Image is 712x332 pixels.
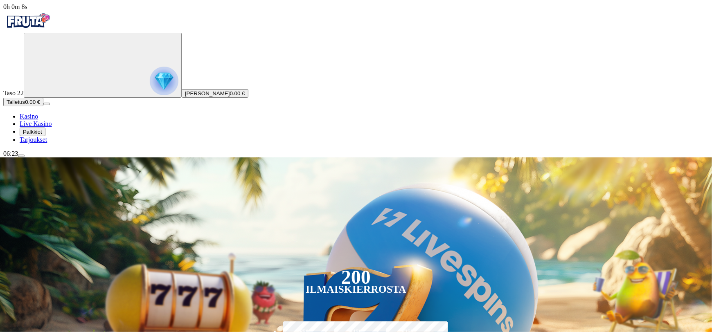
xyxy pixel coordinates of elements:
span: [PERSON_NAME] [185,90,230,96]
span: user session time [3,3,27,10]
button: reward progress [24,33,182,98]
span: Live Kasino [20,120,52,127]
span: 0.00 € [25,99,40,105]
span: 06:23 [3,150,18,157]
span: Palkkiot [23,129,42,135]
button: Talletusplus icon0.00 € [3,98,43,106]
button: menu [18,155,25,157]
div: Ilmaiskierrosta [306,285,406,294]
span: Tarjoukset [20,136,47,143]
img: reward progress [150,67,178,95]
span: Talletus [7,99,25,105]
a: poker-chip iconLive Kasino [20,120,52,127]
span: Taso 22 [3,90,24,96]
button: reward iconPalkkiot [20,128,45,136]
span: Kasino [20,113,38,120]
button: menu [43,103,50,105]
button: [PERSON_NAME]0.00 € [182,89,248,98]
a: diamond iconKasino [20,113,38,120]
a: Fruta [3,25,52,32]
img: Fruta [3,11,52,31]
span: 0.00 € [230,90,245,96]
nav: Primary [3,11,709,144]
div: 200 [341,272,371,282]
a: gift-inverted iconTarjoukset [20,136,47,143]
